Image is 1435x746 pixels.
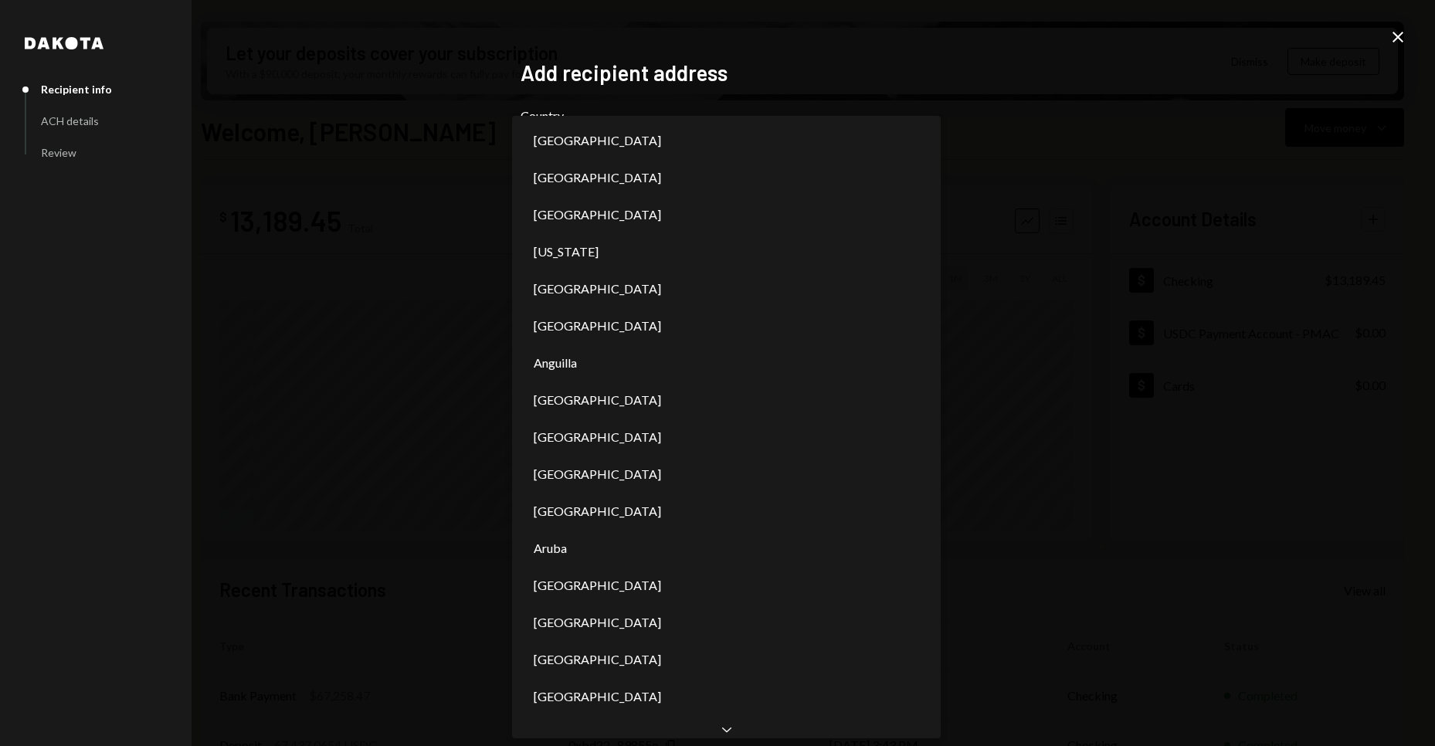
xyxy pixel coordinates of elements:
[534,687,661,706] span: [GEOGRAPHIC_DATA]
[41,83,112,96] div: Recipient info
[534,502,661,521] span: [GEOGRAPHIC_DATA]
[534,428,661,446] span: [GEOGRAPHIC_DATA]
[534,317,661,335] span: [GEOGRAPHIC_DATA]
[534,280,661,298] span: [GEOGRAPHIC_DATA]
[534,131,661,150] span: [GEOGRAPHIC_DATA]
[534,391,661,409] span: [GEOGRAPHIC_DATA]
[521,58,914,88] h2: Add recipient address
[534,539,567,558] span: Aruba
[534,613,661,632] span: [GEOGRAPHIC_DATA]
[534,205,661,224] span: [GEOGRAPHIC_DATA]
[521,107,914,125] label: Country
[41,114,99,127] div: ACH details
[534,242,599,261] span: [US_STATE]
[534,168,661,187] span: [GEOGRAPHIC_DATA]
[534,576,661,595] span: [GEOGRAPHIC_DATA]
[534,354,577,372] span: Anguilla
[41,146,76,159] div: Review
[534,465,661,483] span: [GEOGRAPHIC_DATA]
[534,650,661,669] span: [GEOGRAPHIC_DATA]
